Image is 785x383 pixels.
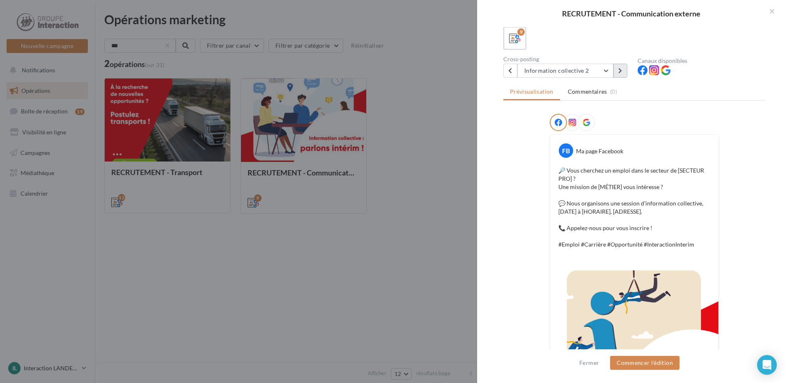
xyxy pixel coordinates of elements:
button: Information collective 2 [517,64,613,78]
button: Commencer l'édition [610,356,679,370]
div: Open Intercom Messenger [757,355,777,375]
p: 🔎 Vous cherchez un emploi dans le secteur de [SECTEUR PRO] ? Une mission de [MÉTIER] vous intéres... [558,166,710,249]
div: 9 [517,28,525,36]
span: Commentaires [568,88,607,96]
div: FB [559,143,573,158]
span: (0) [610,88,617,95]
div: Cross-posting [503,56,631,62]
button: Fermer [576,358,602,368]
div: RECRUTEMENT - Communication externe [490,10,772,17]
div: Ma page Facebook [576,147,623,155]
div: Canaux disponibles [638,58,765,64]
